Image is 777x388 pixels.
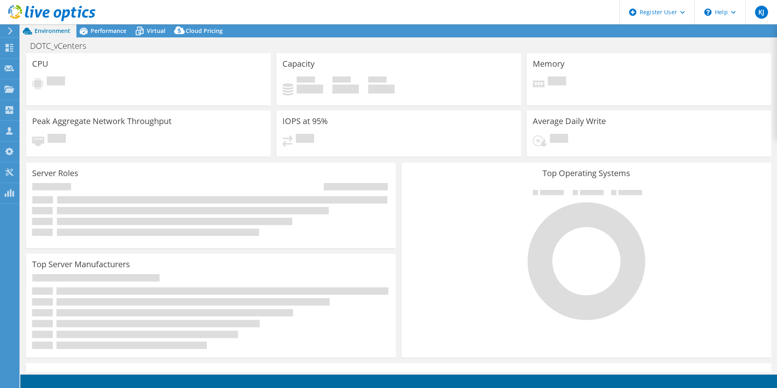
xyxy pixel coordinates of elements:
[32,169,78,178] h3: Server Roles
[47,76,65,87] span: Pending
[408,169,765,178] h3: Top Operating Systems
[35,27,70,35] span: Environment
[550,134,568,145] span: Pending
[91,27,126,35] span: Performance
[32,260,130,269] h3: Top Server Manufacturers
[368,85,395,94] h4: 0 GiB
[533,59,564,68] h3: Memory
[32,117,171,126] h3: Peak Aggregate Network Throughput
[548,76,566,87] span: Pending
[297,85,323,94] h4: 0 GiB
[332,85,359,94] h4: 0 GiB
[48,134,66,145] span: Pending
[368,76,386,85] span: Total
[533,117,606,126] h3: Average Daily Write
[186,27,223,35] span: Cloud Pricing
[147,27,165,35] span: Virtual
[282,117,328,126] h3: IOPS at 95%
[282,59,315,68] h3: Capacity
[704,9,712,16] svg: \n
[297,76,315,85] span: Used
[26,41,99,50] h1: DOTC_vCenters
[32,59,48,68] h3: CPU
[332,76,351,85] span: Free
[755,6,768,19] span: KJ
[296,134,314,145] span: Pending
